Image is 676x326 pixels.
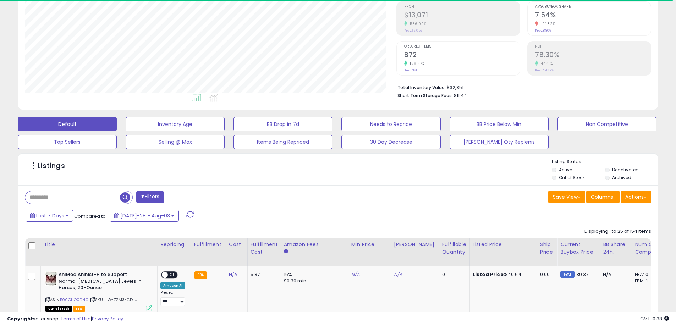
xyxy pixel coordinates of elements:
h2: 78.30% [535,51,651,60]
label: Active [559,167,572,173]
div: 0.00 [540,271,552,278]
span: ROI [535,45,651,49]
span: Columns [591,193,613,200]
b: Total Inventory Value: [397,84,446,90]
a: Privacy Policy [92,315,123,322]
button: Filters [136,191,164,203]
div: Current Buybox Price [560,241,597,256]
button: Save View [548,191,585,203]
small: Prev: $2,052 [404,28,422,33]
div: Amazon AI [160,282,185,289]
h5: Listings [38,161,65,171]
a: Terms of Use [61,315,91,322]
button: Inventory Age [126,117,225,131]
div: FBA: 0 [635,271,658,278]
p: Listing States: [552,159,658,165]
div: FBM: 1 [635,278,658,284]
span: Compared to: [74,213,107,220]
button: Default [18,117,117,131]
button: Needs to Reprice [341,117,440,131]
button: Last 7 Days [26,210,73,222]
span: Profit [404,5,520,9]
div: Repricing [160,241,188,248]
div: Min Price [351,241,388,248]
div: BB Share 24h. [603,241,629,256]
span: OFF [168,272,179,278]
button: Columns [586,191,620,203]
button: 30 Day Decrease [341,135,440,149]
button: Non Competitive [557,117,656,131]
h2: $13,071 [404,11,520,21]
button: Top Sellers [18,135,117,149]
div: N/A [603,271,626,278]
a: N/A [351,271,360,278]
div: [PERSON_NAME] [394,241,436,248]
button: Actions [621,191,651,203]
b: AniMed Anihist-H to Support Normal [MEDICAL_DATA] Levels in Horses, 20-Ounce [59,271,145,293]
small: Prev: 381 [404,68,417,72]
span: Avg. Buybox Share [535,5,651,9]
button: BB Price Below Min [450,117,549,131]
small: Amazon Fees. [284,248,288,255]
button: Selling @ Max [126,135,225,149]
span: 39.37 [576,271,589,278]
span: $11.44 [454,92,467,99]
div: $40.64 [473,271,532,278]
div: Preset: [160,290,186,306]
span: 2025-08-11 10:38 GMT [640,315,669,322]
div: Title [44,241,154,248]
div: Listed Price [473,241,534,248]
button: [PERSON_NAME] Qty Replenis [450,135,549,149]
div: seller snap | | [7,316,123,322]
button: [DATE]-28 - Aug-03 [110,210,179,222]
a: B00OHO0DNO [60,297,88,303]
div: 0 [442,271,464,278]
label: Archived [612,175,631,181]
span: Last 7 Days [36,212,64,219]
div: Ship Price [540,241,554,256]
span: Ordered Items [404,45,520,49]
button: BB Drop in 7d [233,117,332,131]
h2: 872 [404,51,520,60]
label: Out of Stock [559,175,585,181]
div: Displaying 1 to 25 of 154 items [584,228,651,235]
div: 5.37 [251,271,275,278]
small: 128.87% [407,61,425,66]
div: Cost [229,241,244,248]
div: 15% [284,271,343,278]
small: -14.32% [538,21,555,27]
small: 536.90% [407,21,427,27]
b: Short Term Storage Fees: [397,93,453,99]
span: [DATE]-28 - Aug-03 [120,212,170,219]
small: Prev: 8.80% [535,28,551,33]
h2: 7.54% [535,11,651,21]
a: N/A [229,271,237,278]
div: Fulfillment [194,241,223,248]
b: Listed Price: [473,271,505,278]
div: Fulfillable Quantity [442,241,467,256]
div: $0.30 min [284,278,343,284]
small: Prev: 54.22% [535,68,554,72]
span: | SKU: HW-7ZM3-GDLU [89,297,137,303]
div: Fulfillment Cost [251,241,278,256]
small: FBM [560,271,574,278]
small: 44.41% [538,61,553,66]
img: 51GsZn-VVAL._SL40_.jpg [45,271,57,286]
div: Amazon Fees [284,241,345,248]
a: N/A [394,271,402,278]
label: Deactivated [612,167,639,173]
button: Items Being Repriced [233,135,332,149]
small: FBA [194,271,207,279]
strong: Copyright [7,315,33,322]
li: $32,851 [397,83,646,91]
div: Num of Comp. [635,241,661,256]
